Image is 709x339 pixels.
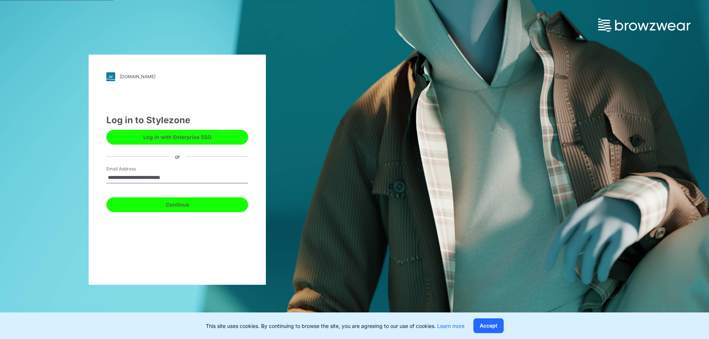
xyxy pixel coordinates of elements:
a: Learn more [437,323,465,329]
div: [DOMAIN_NAME] [120,74,155,79]
a: [DOMAIN_NAME] [106,72,248,81]
img: browzwear-logo.73288ffb.svg [598,18,691,32]
button: Continue [106,197,248,212]
img: svg+xml;base64,PHN2ZyB3aWR0aD0iMjgiIGhlaWdodD0iMjgiIHZpZXdCb3g9IjAgMCAyOCAyOCIgZmlsbD0ibm9uZSIgeG... [106,72,115,81]
div: or [169,153,186,160]
p: This site uses cookies. By continuing to browse the site, you are agreeing to our use of cookies. [206,322,465,330]
div: Log in to Stylezone [106,114,248,127]
button: Log in with Enterprise SSO [106,130,248,145]
label: Email Address [106,166,158,172]
button: Accept [473,318,504,333]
